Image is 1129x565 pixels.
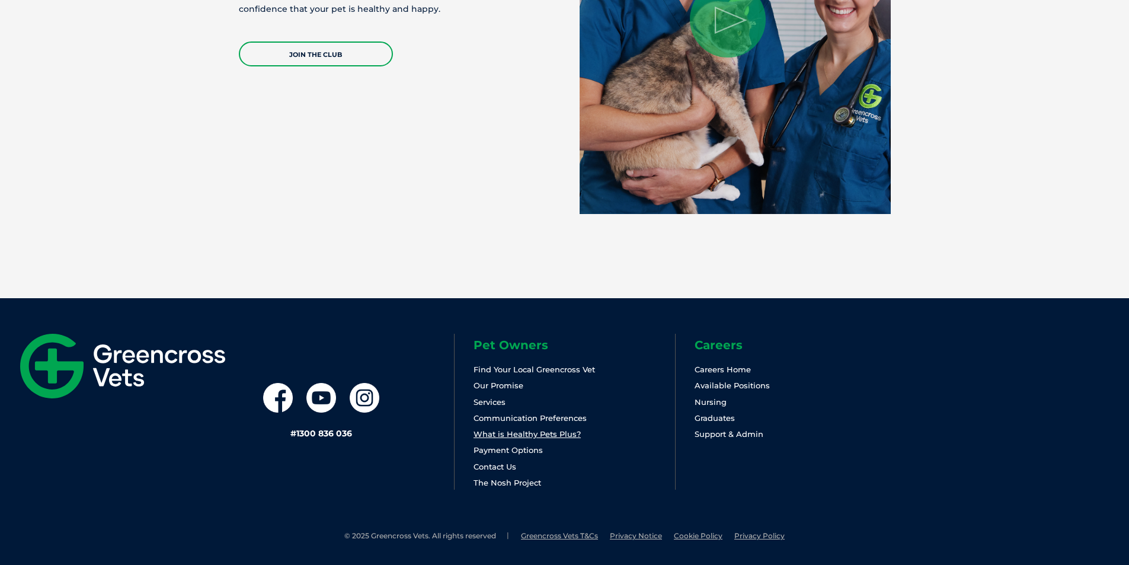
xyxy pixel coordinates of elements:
a: Find Your Local Greencross Vet [474,365,595,374]
a: JOIN THE CLUB [239,42,393,66]
a: What is Healthy Pets Plus? [474,429,581,439]
a: Cookie Policy [674,531,722,540]
a: Communication Preferences [474,413,587,423]
a: Privacy Notice [610,531,662,540]
a: Privacy Policy [734,531,785,540]
a: Our Promise [474,381,523,390]
a: Nursing [695,397,727,407]
a: Services [474,397,506,407]
span: # [290,428,296,439]
a: The Nosh Project [474,478,541,487]
h6: Pet Owners [474,339,675,351]
a: Available Positions [695,381,770,390]
li: © 2025 Greencross Vets. All rights reserved [344,531,509,541]
a: Payment Options [474,445,543,455]
a: Graduates [695,413,735,423]
a: Careers Home [695,365,751,374]
a: Greencross Vets T&Cs [521,531,598,540]
a: Contact Us [474,462,516,471]
a: #1300 836 036 [290,428,352,439]
a: Support & Admin [695,429,763,439]
h6: Careers [695,339,896,351]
